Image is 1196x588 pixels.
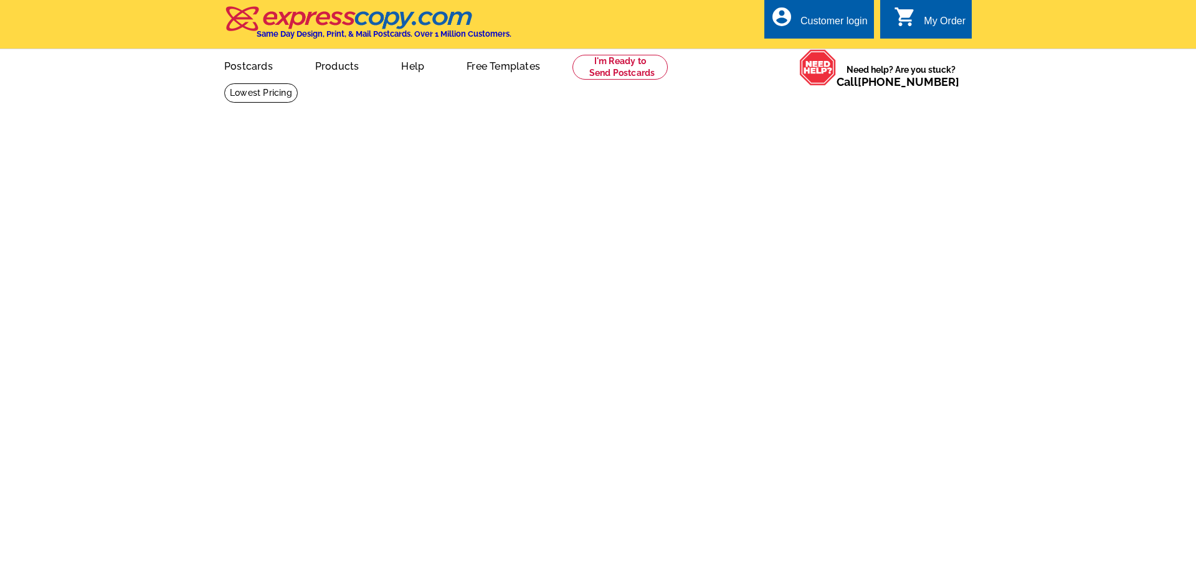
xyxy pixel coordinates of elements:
[894,6,916,28] i: shopping_cart
[771,14,868,29] a: account_circle Customer login
[799,49,837,86] img: help
[771,6,793,28] i: account_circle
[447,50,560,80] a: Free Templates
[257,29,511,39] h4: Same Day Design, Print, & Mail Postcards. Over 1 Million Customers.
[837,63,966,88] span: Need help? Are you stuck?
[858,75,959,88] a: [PHONE_NUMBER]
[800,16,868,33] div: Customer login
[204,50,293,80] a: Postcards
[381,50,444,80] a: Help
[924,16,966,33] div: My Order
[295,50,379,80] a: Products
[837,75,959,88] span: Call
[224,15,511,39] a: Same Day Design, Print, & Mail Postcards. Over 1 Million Customers.
[894,14,966,29] a: shopping_cart My Order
